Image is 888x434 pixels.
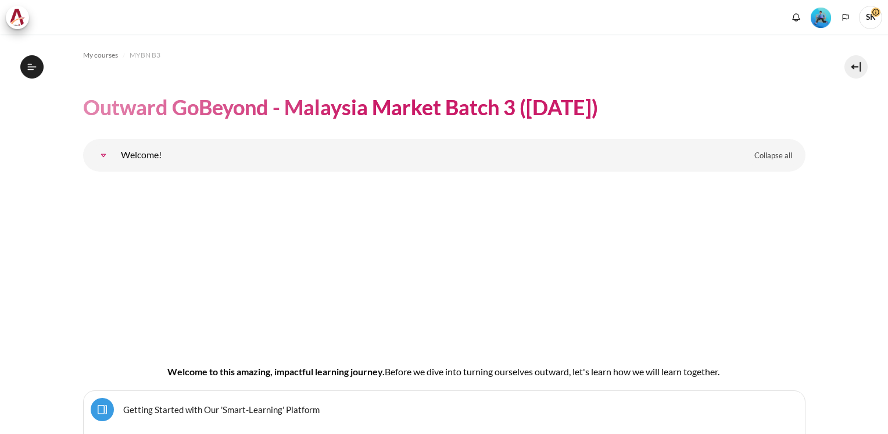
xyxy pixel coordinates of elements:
a: Architeck Architeck [6,6,35,29]
h1: Outward GoBeyond - Malaysia Market Batch 3 ([DATE]) [83,94,598,121]
h4: Welcome to this amazing, impactful learning journey. [120,365,768,379]
a: MYBN B3 [130,48,160,62]
div: Show notification window with no new notifications [787,9,805,26]
img: Architeck [9,9,26,26]
span: MYBN B3 [130,50,160,61]
span: My courses [83,50,118,61]
a: Welcome! [92,144,115,167]
a: Getting Started with Our 'Smart-Learning' Platform [123,404,320,415]
a: My courses [83,48,118,62]
span: SK [859,6,882,29]
nav: Navigation bar [83,46,805,65]
span: efore we dive into turning ourselves outward, let's learn how we will learn together. [391,366,719,377]
a: User menu [859,6,882,29]
span: Collapse all [754,150,792,162]
div: Level #3 [811,6,831,28]
img: Level #3 [811,8,831,28]
button: Languages [837,9,854,26]
a: Collapse all [746,146,801,166]
a: Level #3 [806,6,836,28]
span: B [385,366,391,377]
